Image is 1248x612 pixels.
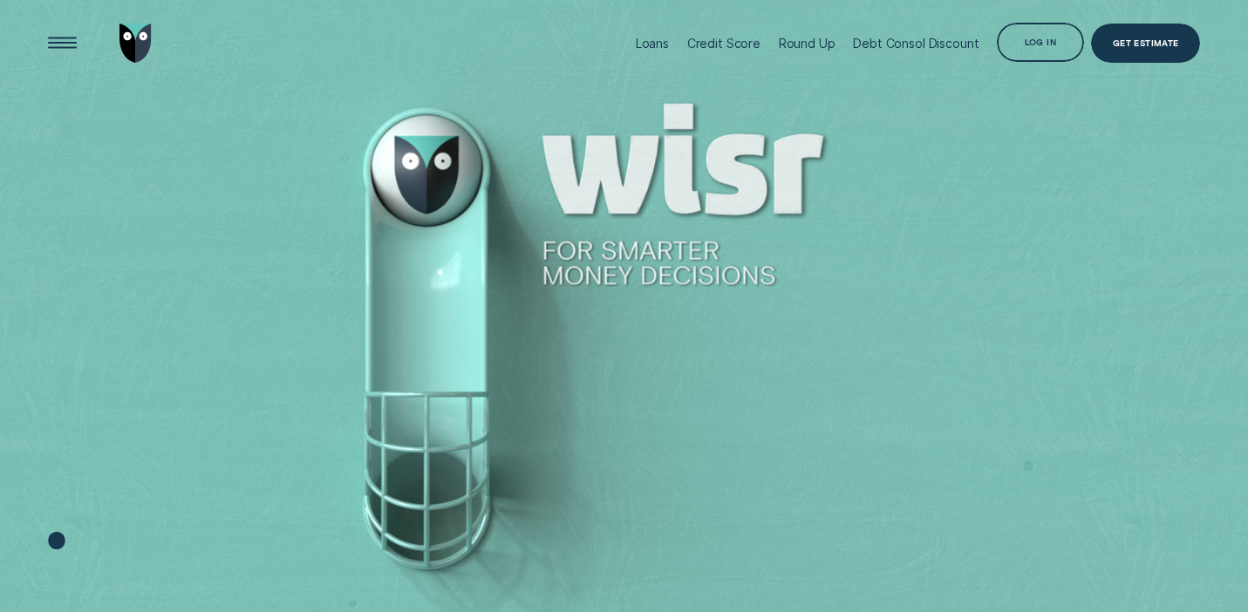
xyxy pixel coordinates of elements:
div: Credit Score [687,36,760,51]
a: Get Estimate [1091,24,1200,63]
div: Round Up [779,36,835,51]
button: Open Menu [43,24,82,63]
div: Loans [636,36,669,51]
img: Wisr [119,24,152,63]
button: Log in [997,23,1083,62]
div: Debt Consol Discount [853,36,979,51]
